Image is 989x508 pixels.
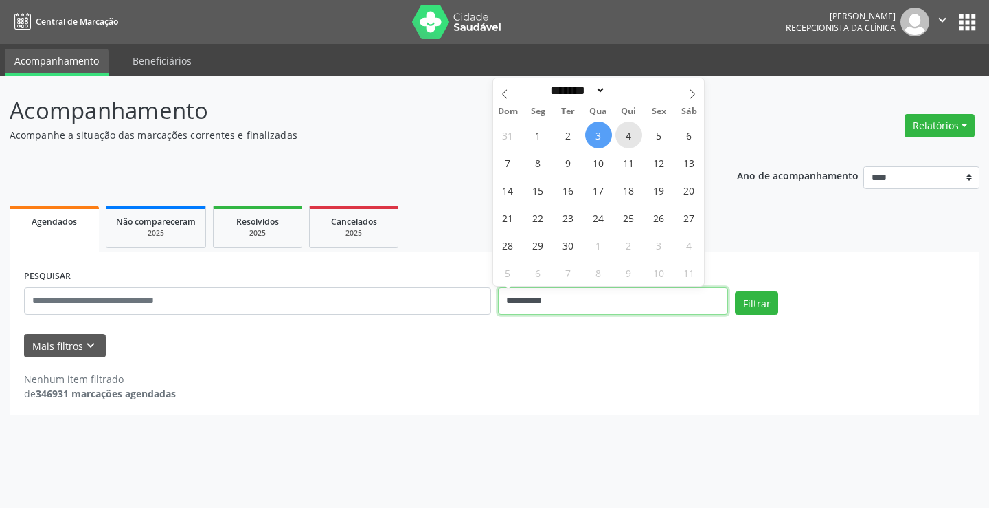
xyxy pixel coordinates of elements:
[546,83,606,98] select: Month
[553,107,583,116] span: Ter
[555,177,582,203] span: Setembro 16, 2025
[83,338,98,353] i: keyboard_arrow_down
[929,8,955,36] button: 
[955,10,979,34] button: apps
[615,122,642,148] span: Setembro 4, 2025
[236,216,279,228] span: Resolvidos
[676,149,703,176] span: Setembro 13, 2025
[900,8,929,36] img: img
[585,177,612,203] span: Setembro 17, 2025
[494,122,521,148] span: Agosto 31, 2025
[676,259,703,286] span: Outubro 11, 2025
[36,16,118,27] span: Central de Marcação
[735,291,778,315] button: Filtrar
[786,10,896,22] div: [PERSON_NAME]
[10,93,688,128] p: Acompanhamento
[525,232,552,258] span: Setembro 29, 2025
[331,216,377,228] span: Cancelados
[24,266,71,287] label: PESQUISAR
[606,83,651,98] input: Year
[646,259,672,286] span: Outubro 10, 2025
[494,259,521,286] span: Outubro 5, 2025
[676,232,703,258] span: Outubro 4, 2025
[494,149,521,176] span: Setembro 7, 2025
[116,216,196,228] span: Não compareceram
[525,122,552,148] span: Setembro 1, 2025
[646,232,672,258] span: Outubro 3, 2025
[676,177,703,203] span: Setembro 20, 2025
[646,122,672,148] span: Setembro 5, 2025
[615,204,642,231] span: Setembro 25, 2025
[674,107,704,116] span: Sáb
[646,177,672,203] span: Setembro 19, 2025
[615,259,642,286] span: Outubro 9, 2025
[555,149,582,176] span: Setembro 9, 2025
[32,216,77,228] span: Agendados
[525,259,552,286] span: Outubro 6, 2025
[555,232,582,258] span: Setembro 30, 2025
[555,204,582,231] span: Setembro 23, 2025
[583,107,613,116] span: Qua
[493,107,523,116] span: Dom
[585,204,612,231] span: Setembro 24, 2025
[523,107,553,116] span: Seg
[24,372,176,386] div: Nenhum item filtrado
[786,22,896,34] span: Recepcionista da clínica
[5,49,109,76] a: Acompanhamento
[525,177,552,203] span: Setembro 15, 2025
[555,122,582,148] span: Setembro 2, 2025
[494,204,521,231] span: Setembro 21, 2025
[116,228,196,239] div: 2025
[615,149,642,176] span: Setembro 11, 2025
[737,166,859,184] p: Ano de acompanhamento
[585,259,612,286] span: Outubro 8, 2025
[10,10,118,33] a: Central de Marcação
[676,204,703,231] span: Setembro 27, 2025
[494,232,521,258] span: Setembro 28, 2025
[905,114,975,137] button: Relatórios
[615,232,642,258] span: Outubro 2, 2025
[644,107,674,116] span: Sex
[585,122,612,148] span: Setembro 3, 2025
[676,122,703,148] span: Setembro 6, 2025
[585,149,612,176] span: Setembro 10, 2025
[223,228,292,239] div: 2025
[525,204,552,231] span: Setembro 22, 2025
[555,259,582,286] span: Outubro 7, 2025
[935,12,950,27] i: 
[24,386,176,401] div: de
[494,177,521,203] span: Setembro 14, 2025
[585,232,612,258] span: Outubro 1, 2025
[123,49,201,73] a: Beneficiários
[319,228,388,239] div: 2025
[615,177,642,203] span: Setembro 18, 2025
[646,149,672,176] span: Setembro 12, 2025
[525,149,552,176] span: Setembro 8, 2025
[36,387,176,400] strong: 346931 marcações agendadas
[613,107,644,116] span: Qui
[646,204,672,231] span: Setembro 26, 2025
[24,334,106,358] button: Mais filtroskeyboard_arrow_down
[10,128,688,142] p: Acompanhe a situação das marcações correntes e finalizadas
